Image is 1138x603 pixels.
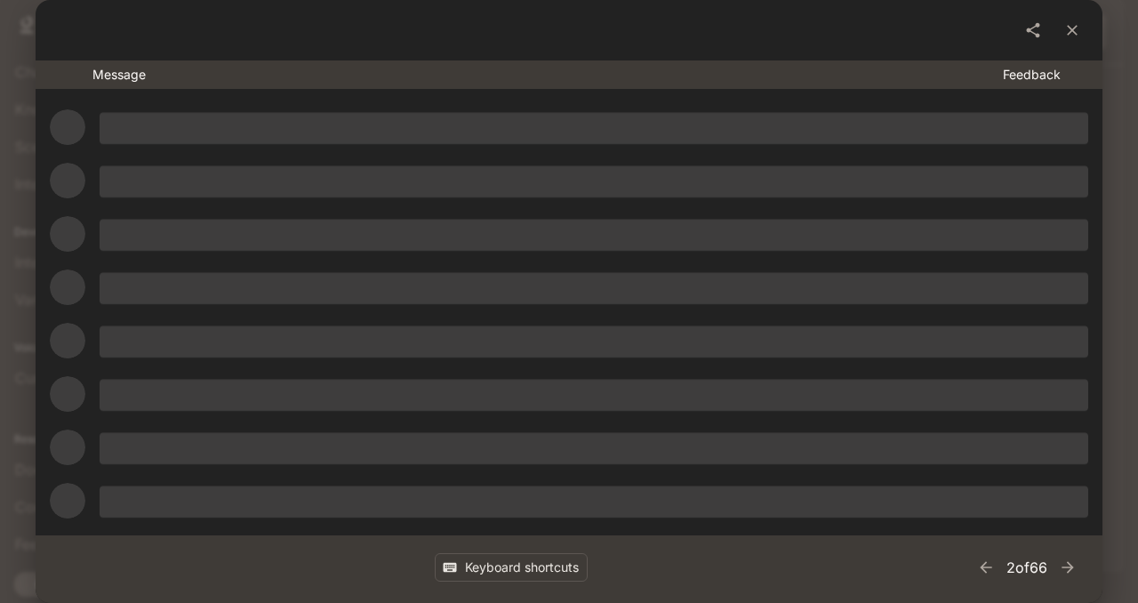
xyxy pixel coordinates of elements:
[1056,14,1088,46] button: close
[1006,557,1047,578] p: 2 of 66
[1003,66,1088,84] p: Feedback
[435,553,588,583] button: Keyboard shortcuts
[92,66,1003,84] p: Message
[1017,14,1049,46] button: share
